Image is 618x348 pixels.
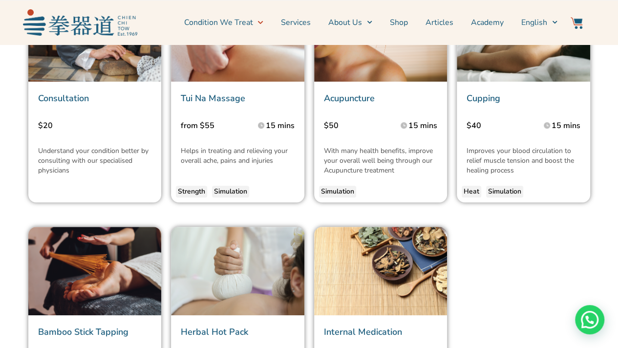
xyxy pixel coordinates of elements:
span: Strength [178,187,205,196]
a: Tui Na Massage [181,92,245,104]
a: Academy [471,10,504,35]
a: Acupuncture [324,92,375,104]
a: Cupping [467,92,500,104]
a: Condition We Treat [184,10,263,35]
a: Internal Medication [324,326,402,338]
img: Time Grey [258,122,264,129]
a: Herbal Hot Pack [181,326,248,338]
span: Simulation [488,187,521,196]
span: Simulation [321,187,354,196]
p: Understand your condition better by consulting with our specialised physicians [38,146,152,175]
img: Website Icon-03 [571,17,582,29]
a: Strength [176,186,207,197]
a: Simulation [486,186,523,197]
span: Simulation [214,187,247,196]
img: Time Grey [401,122,407,129]
p: Improves your blood circulation to relief muscle tension and boost the healing process [467,146,580,175]
p: $20 [38,120,152,131]
p: from $55 [181,120,239,131]
a: Consultation [38,92,89,104]
a: About Us [328,10,372,35]
p: $40 [467,120,525,131]
p: Helps in treating and relieving your overall ache, pains and injuries [181,146,295,166]
p: 15 mins [266,120,295,131]
p: 15 mins [552,120,580,131]
p: 15 mins [408,120,437,131]
span: Heat [464,187,479,196]
nav: Menu [142,10,557,35]
a: Bamboo Stick Tapping [38,326,128,338]
img: Time Grey [544,122,550,129]
a: Services [281,10,311,35]
a: Articles [426,10,453,35]
p: With many health benefits, improve your overall well being through our Acupuncture treatment [324,146,438,175]
a: Simulation [212,186,249,197]
a: English [521,10,557,35]
a: Shop [390,10,408,35]
span: English [521,17,547,28]
p: $50 [324,120,382,131]
a: Simulation [319,186,356,197]
a: Heat [462,186,481,197]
